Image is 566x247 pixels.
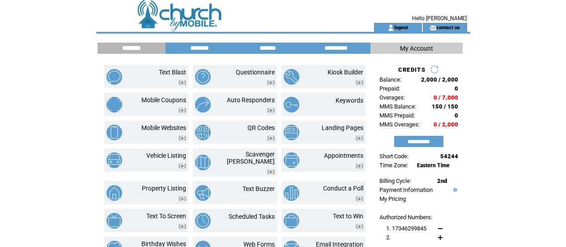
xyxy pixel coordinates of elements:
[436,24,460,30] a: contact us
[379,76,401,83] span: Balance:
[106,69,122,85] img: text-blast.png
[284,152,299,168] img: appointments.png
[284,125,299,140] img: landing-pages.png
[227,96,275,104] a: Auto Responders
[379,195,406,202] a: My Pricing
[434,121,458,128] span: 0 / 2,000
[227,151,275,165] a: Scavenger [PERSON_NAME]
[379,214,432,221] span: Authorized Numbers:
[451,188,457,192] img: help.gif
[455,85,458,92] span: 0
[267,169,275,174] img: video.png
[179,80,186,85] img: video.png
[437,178,447,184] span: 2nd
[284,213,299,229] img: text-to-win.png
[195,69,211,85] img: questionnaire.png
[386,225,426,232] span: 1. 17346299845
[179,108,186,113] img: video.png
[159,69,186,76] a: Text Blast
[412,15,467,22] span: Hello [PERSON_NAME]
[179,164,186,169] img: video.png
[267,80,275,85] img: video.png
[379,85,400,92] span: Prepaid:
[106,152,122,168] img: vehicle-listing.png
[146,212,186,220] a: Text To Screen
[356,224,363,229] img: video.png
[432,103,458,110] span: 150 / 150
[379,153,409,160] span: Short Code:
[417,162,450,169] span: Eastern Time
[324,152,363,159] a: Appointments
[195,155,211,170] img: scavenger-hunt.png
[434,94,458,101] span: 0 / 7,000
[267,136,275,141] img: video.png
[398,66,426,73] span: CREDITS
[106,185,122,201] img: property-listing.png
[356,136,363,141] img: video.png
[379,103,416,110] span: MMS Balance:
[336,97,363,104] a: Keywords
[106,213,122,229] img: text-to-screen.png
[379,162,408,169] span: Time Zone:
[379,94,405,101] span: Overages:
[400,45,433,52] span: My Account
[195,185,211,201] img: text-buzzer.png
[195,213,211,229] img: scheduled-tasks.png
[247,124,275,131] a: QR Codes
[179,224,186,229] img: video.png
[243,185,275,192] a: Text Buzzer
[195,125,211,140] img: qr-codes.png
[236,69,275,76] a: Questionnaire
[142,185,186,192] a: Property Listing
[328,69,363,76] a: Kiosk Builder
[106,97,122,113] img: mobile-coupons.png
[394,24,408,30] a: logout
[322,124,363,131] a: Landing Pages
[284,69,299,85] img: kiosk-builder.png
[323,185,363,192] a: Conduct a Poll
[387,24,394,31] img: account_icon.gif
[379,178,411,184] span: Billing Cycle:
[356,164,363,169] img: video.png
[229,213,275,220] a: Scheduled Tasks
[284,185,299,201] img: conduct-a-poll.png
[146,152,186,159] a: Vehicle Listing
[333,212,363,220] a: Text to Win
[195,97,211,113] img: auto-responders.png
[379,186,433,193] a: Payment Information
[179,136,186,141] img: video.png
[267,108,275,113] img: video.png
[386,234,391,241] span: 2.
[141,96,186,104] a: Mobile Coupons
[379,121,420,128] span: MMS Overages:
[284,97,299,113] img: keywords.png
[455,112,458,119] span: 0
[141,124,186,131] a: Mobile Websites
[421,76,458,83] span: 2,000 / 2,000
[106,125,122,140] img: mobile-websites.png
[430,24,436,31] img: contact_us_icon.gif
[440,153,458,160] span: 54244
[356,196,363,201] img: video.png
[356,80,363,85] img: video.png
[179,196,186,201] img: video.png
[379,112,415,119] span: MMS Prepaid:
